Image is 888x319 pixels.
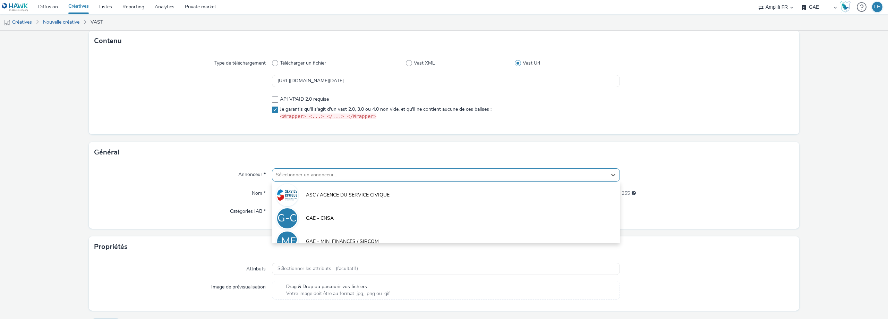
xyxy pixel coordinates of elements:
[632,190,636,197] div: 255 caractères maximum
[306,215,334,222] span: GAE - CNSA
[280,106,492,120] span: Je garantis qu'il s'agit d'un vast 2.0, 3.0 ou 4.0 non vide, et qu'il ne contient aucune de ces b...
[2,3,28,11] img: undefined Logo
[277,266,358,272] span: Sélectionner les attributs... (facultatif)
[249,187,268,197] label: Nom *
[208,281,268,291] label: Image de prévisualisation
[286,283,390,290] span: Drag & Drop ou parcourir vos fichiers.
[414,60,435,67] span: Vast XML
[840,1,851,12] img: Hawk Academy
[40,14,83,31] a: Nouvelle créative
[280,60,326,67] span: Télécharger un fichier
[94,36,122,46] h3: Contenu
[840,1,853,12] a: Hawk Academy
[212,57,268,67] label: Type de téléchargement
[280,114,376,119] code: <Wrapper> <...> </...> </Wrapper>
[306,192,390,199] span: ASC / AGENCE DU SERVICE CIVIQUE
[286,290,390,297] span: Votre image doit être au format .jpg, .png ou .gif
[3,19,10,26] img: mobile
[306,238,379,245] span: GAE - MIN. FINANCES / SIRCOM
[622,190,630,197] span: 255
[277,185,297,205] img: ASC / AGENCE DU SERVICE CIVIQUE
[269,232,305,251] div: G-MF/S
[272,75,620,87] input: URL du vast
[87,14,106,31] a: VAST
[277,209,297,228] div: G-C
[244,263,268,272] label: Attributs
[523,60,540,67] span: Vast Url
[280,96,329,103] span: API VPAID 2.0 requise
[94,147,119,158] h3: Général
[236,168,268,178] label: Annonceur *
[874,2,881,12] div: LH
[94,242,128,252] h3: Propriétés
[227,205,268,215] label: Catégories IAB *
